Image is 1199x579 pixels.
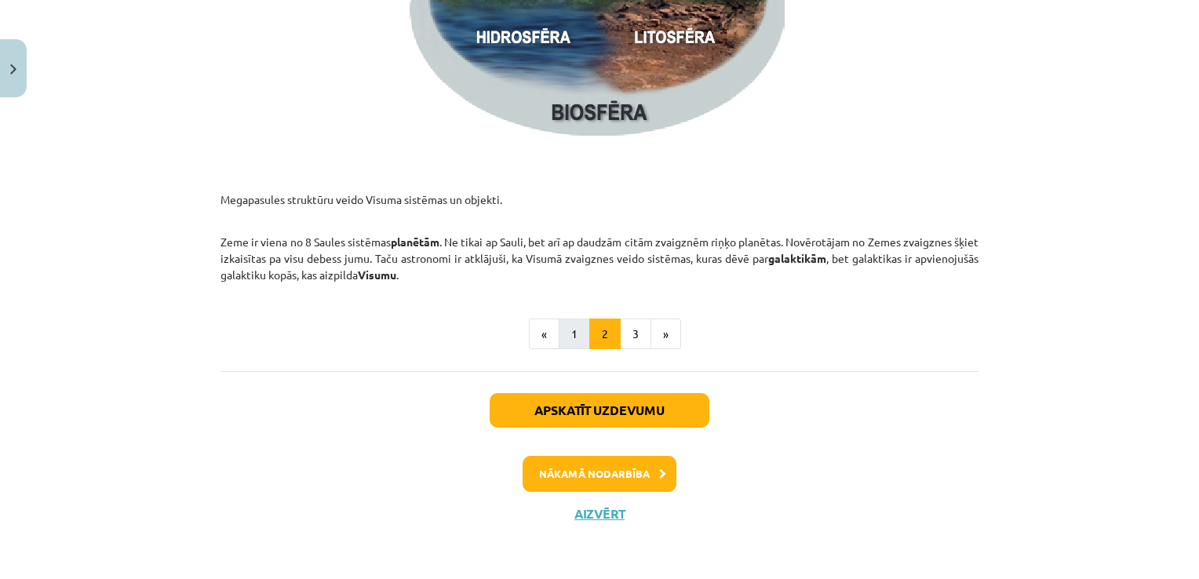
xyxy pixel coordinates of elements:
p: Megapasules struktūru veido Visuma sistēmas un objekti. [220,158,979,208]
strong: galaktikām [768,251,826,265]
button: » [651,319,681,350]
button: Aizvērt [570,506,629,522]
button: « [529,319,559,350]
strong: Visumu [358,268,396,282]
button: 1 [559,319,590,350]
p: Zeme ir viena no 8 Saules sistēmas . Ne tikai ap Sauli, bet arī ap daudzām citām zvaigznēm riņķo ... [220,217,979,283]
button: Nākamā nodarbība [523,456,676,492]
button: 2 [589,319,621,350]
nav: Page navigation example [220,319,979,350]
strong: planētām [391,235,439,249]
button: 3 [620,319,651,350]
button: Apskatīt uzdevumu [490,393,709,428]
img: icon-close-lesson-0947bae3869378f0d4975bcd49f059093ad1ed9edebbc8119c70593378902aed.svg [10,64,16,75]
